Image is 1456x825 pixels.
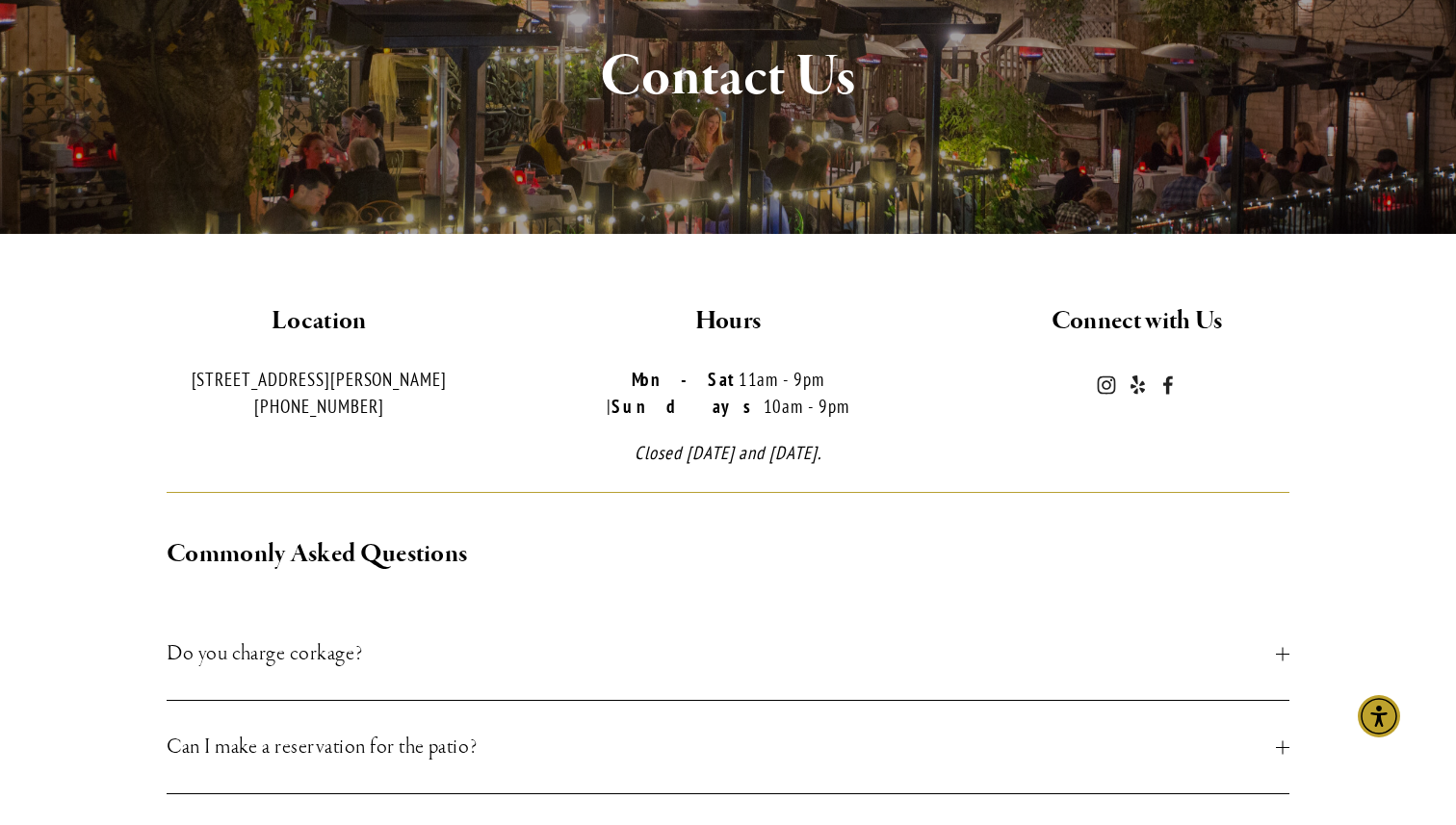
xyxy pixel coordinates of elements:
div: Accessibility Menu [1358,695,1400,737]
em: Closed [DATE] and [DATE]. [635,441,821,464]
p: [STREET_ADDRESS][PERSON_NAME] [PHONE_NUMBER] [131,366,507,421]
span: Can I make a reservation for the patio? [167,730,1276,764]
button: Do you charge corkage? [167,607,1289,700]
strong: Mon-Sat [632,368,739,391]
h2: Hours [540,301,917,342]
strong: Sundays [611,395,764,418]
strong: Contact Us [600,40,856,114]
a: Instagram [1097,375,1116,395]
button: Can I make a reservation for the patio? [167,701,1289,793]
h2: Commonly Asked Questions [167,534,1289,575]
span: Do you charge corkage? [167,636,1276,671]
a: Novo Restaurant and Lounge [1158,375,1178,395]
p: 11am - 9pm | 10am - 9pm [540,366,917,421]
h2: Location [131,301,507,342]
h2: Connect with Us [949,301,1325,342]
a: Yelp [1128,375,1147,395]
